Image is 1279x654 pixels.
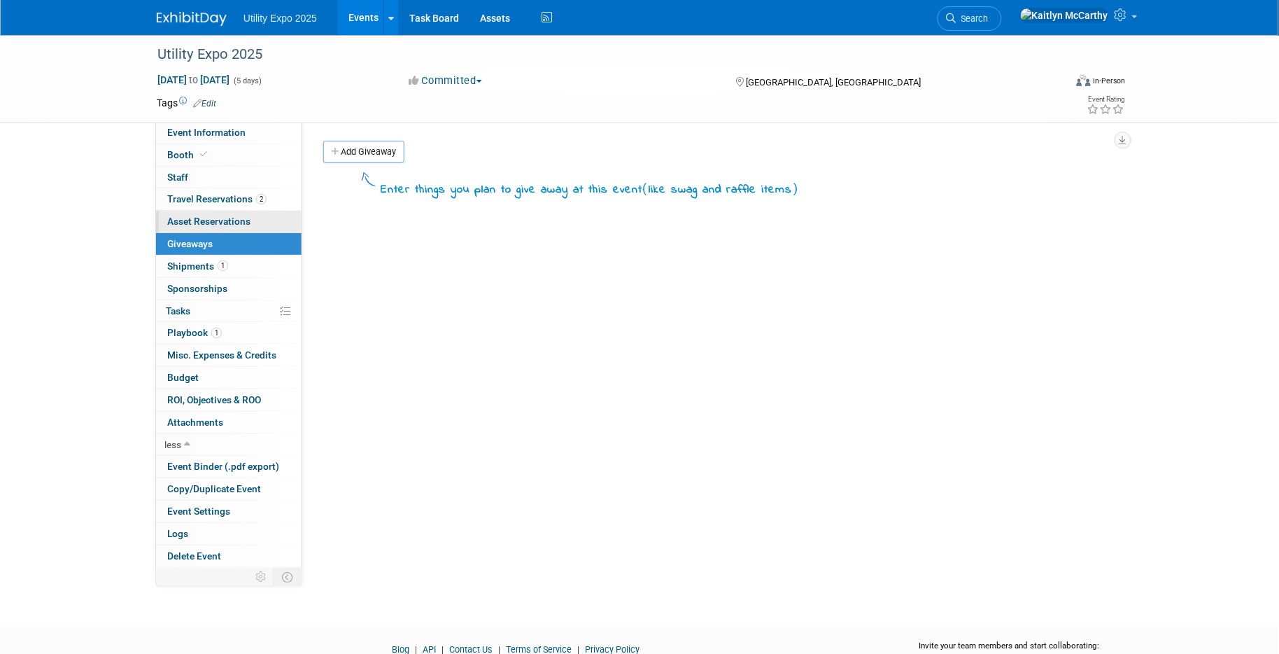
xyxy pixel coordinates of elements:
span: Search [956,13,989,24]
a: Playbook1 [156,322,302,344]
span: Staff [167,172,188,183]
span: Tasks [166,305,190,316]
a: Event Binder (.pdf export) [156,456,302,478]
span: (5 days) [232,76,262,85]
a: Event Information [156,122,302,144]
a: Staff [156,167,302,188]
span: Playbook [167,327,222,338]
a: Asset Reservations [156,211,302,232]
a: Tasks [156,300,302,322]
a: Attachments [156,412,302,433]
span: Misc. Expenses & Credits [167,349,276,361]
span: less [164,439,181,450]
span: Shipments [167,260,228,272]
a: Budget [156,367,302,389]
a: Travel Reservations2 [156,188,302,210]
div: Event Format [982,73,1126,94]
span: Event Information [167,127,246,138]
a: Edit [193,99,216,109]
a: Sponsorships [156,278,302,300]
div: Enter things you plan to give away at this event like swag and raffle items [381,180,799,199]
div: Utility Expo 2025 [153,42,1043,67]
span: ROI, Objectives & ROO [167,394,261,405]
div: In-Person [1093,76,1126,86]
img: ExhibitDay [157,12,227,26]
span: Event Settings [167,506,230,517]
button: Committed [404,74,488,88]
a: Shipments1 [156,256,302,277]
td: Toggle Event Tabs [274,568,302,586]
img: Format-Inperson.png [1077,75,1091,86]
a: Event Settings [156,501,302,522]
span: Attachments [167,417,223,428]
span: Budget [167,372,199,383]
span: Logs [167,528,188,539]
div: Event Rating [1087,96,1125,103]
a: Logs [156,523,302,545]
img: Kaitlyn McCarthy [1020,8,1109,23]
span: 1 [211,328,222,338]
span: Asset Reservations [167,216,250,227]
span: ) [793,181,799,195]
a: ROI, Objectives & ROO [156,389,302,411]
a: Copy/Duplicate Event [156,478,302,500]
i: Booth reservation complete [200,151,207,158]
span: Sponsorships [167,283,227,294]
a: Delete Event [156,545,302,567]
td: Tags [157,96,216,110]
span: Event Binder (.pdf export) [167,461,279,472]
span: to [187,74,200,85]
span: 1 [218,260,228,271]
td: Personalize Event Tab Strip [249,568,274,586]
span: [DATE] [DATE] [157,74,230,86]
span: Booth [167,149,210,160]
span: Copy/Duplicate Event [167,483,261,494]
a: Add Giveaway [323,141,404,163]
a: Search [938,6,1002,31]
span: Delete Event [167,550,221,562]
span: ( [642,181,649,195]
span: Travel Reservations [167,193,267,204]
span: [GEOGRAPHIC_DATA], [GEOGRAPHIC_DATA] [746,77,921,88]
a: Booth [156,144,302,166]
a: less [156,434,302,456]
span: 2 [256,194,267,204]
span: Giveaways [167,238,213,249]
a: Giveaways [156,233,302,255]
span: Utility Expo 2025 [243,13,317,24]
a: Misc. Expenses & Credits [156,345,302,366]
